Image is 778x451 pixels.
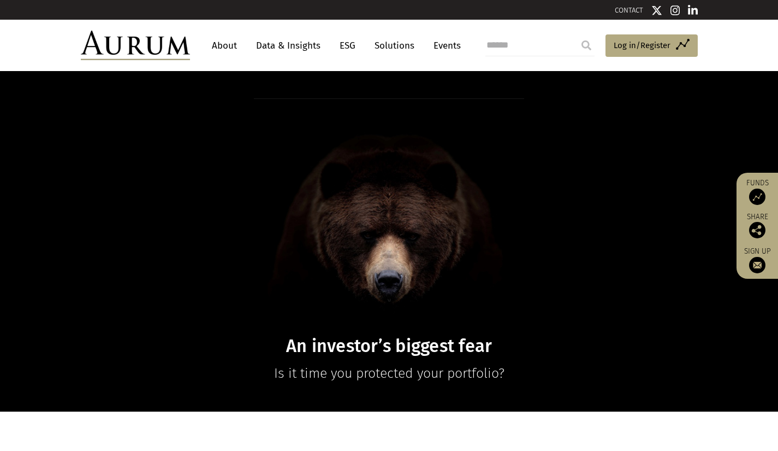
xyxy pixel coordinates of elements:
[614,39,670,52] span: Log in/Register
[651,5,662,16] img: Twitter icon
[334,36,361,56] a: ESG
[670,5,680,16] img: Instagram icon
[575,34,597,56] input: Submit
[206,36,242,56] a: About
[749,257,765,273] img: Sign up to our newsletter
[81,31,190,60] img: Aurum
[369,36,420,56] a: Solutions
[605,34,698,57] a: Log in/Register
[179,362,600,384] p: Is it time you protected your portfolio?
[179,336,600,357] h1: An investor’s biggest fear
[251,36,326,56] a: Data & Insights
[742,247,773,273] a: Sign up
[615,6,643,14] a: CONTACT
[688,5,698,16] img: Linkedin icon
[749,222,765,238] img: Share this post
[742,178,773,205] a: Funds
[749,189,765,205] img: Access Funds
[742,213,773,238] div: Share
[428,36,461,56] a: Events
